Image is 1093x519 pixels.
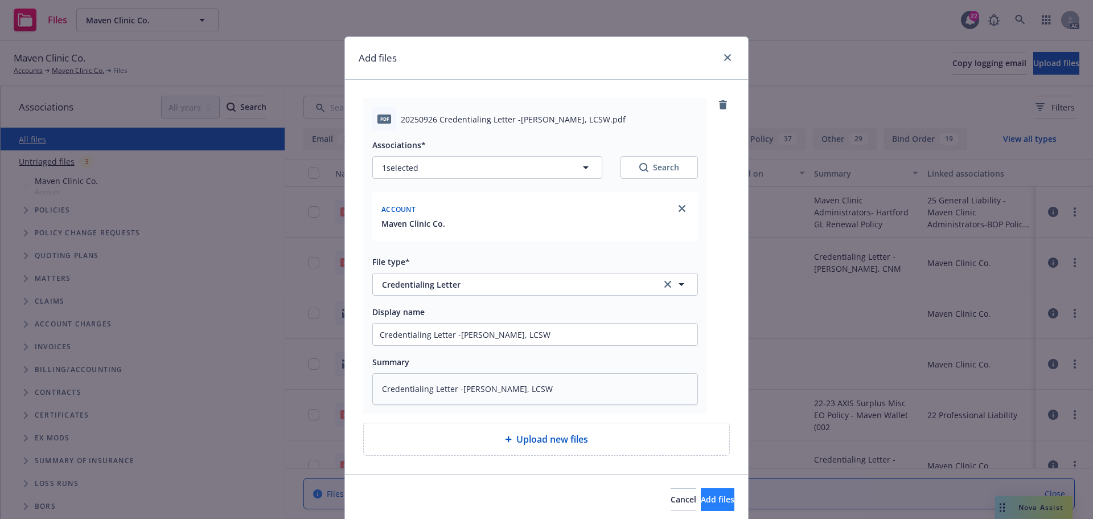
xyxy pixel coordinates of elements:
[381,218,445,230] button: Maven Clinic Co.
[363,423,730,456] div: Upload new files
[661,277,675,291] a: clear selection
[372,156,602,179] button: 1selected
[639,163,648,172] svg: Search
[401,113,626,125] span: 20250926 Credentialing Letter -[PERSON_NAME], LCSW.pdf
[372,256,410,267] span: File type*
[701,494,734,505] span: Add files
[377,115,391,123] span: pdf
[372,307,425,317] span: Display name
[373,324,697,345] input: Add display name here...
[721,51,734,64] a: close
[359,51,397,66] h1: Add files
[671,494,696,505] span: Cancel
[381,205,416,214] span: Account
[372,357,409,367] span: Summary
[382,279,646,291] span: Credentialing Letter
[675,202,689,215] a: close
[372,373,698,404] textarea: Credentialing Letter -[PERSON_NAME], LCSW
[516,432,588,446] span: Upload new files
[621,156,698,179] button: SearchSearch
[639,162,679,173] div: Search
[372,273,698,296] button: Credentialing Letterclear selection
[372,140,426,150] span: Associations*
[382,162,418,174] span: 1 selected
[701,488,734,511] button: Add files
[671,488,696,511] button: Cancel
[716,98,730,112] a: remove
